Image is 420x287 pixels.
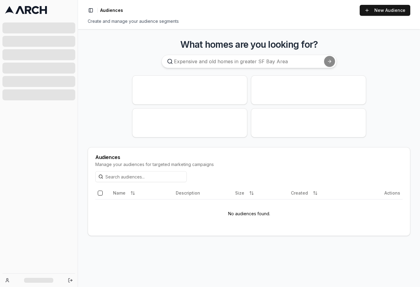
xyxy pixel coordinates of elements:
[100,7,123,13] span: Audiences
[360,5,410,16] a: New Audience
[88,18,410,24] div: Create and manage your audience segments
[361,187,403,199] th: Actions
[100,7,123,13] nav: breadcrumb
[95,161,403,168] div: Manage your audiences for targeted marketing campaigns
[66,276,75,285] button: Log out
[173,187,233,199] th: Description
[113,188,171,198] div: Name
[88,39,410,50] h3: What homes are you looking for?
[291,188,358,198] div: Created
[95,171,187,182] input: Search audiences...
[161,55,337,68] input: Expensive and old homes in greater SF Bay Area
[95,155,403,160] div: Audiences
[95,199,403,228] td: No audiences found.
[235,188,286,198] div: Size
